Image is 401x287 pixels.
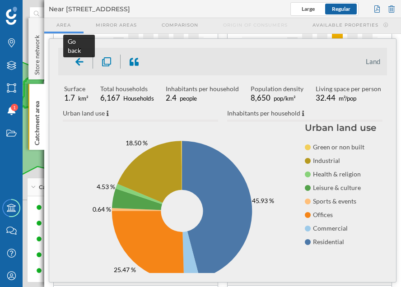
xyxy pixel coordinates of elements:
[68,37,90,55] div: Go back
[63,108,218,118] p: Urban land use
[6,7,17,25] img: Geoblink Logo
[49,5,130,14] span: Near [STREET_ADDRESS]
[18,6,50,14] span: Soporte
[33,32,42,75] p: Store network
[96,22,137,28] span: Mirror areas
[39,183,86,191] span: Catchment areas
[312,22,378,28] span: Available properties
[162,22,198,28] span: Comparison
[302,5,315,12] span: Large
[13,103,16,112] span: 1
[56,22,71,28] span: Area
[332,5,350,12] span: Regular
[223,22,288,28] span: Origin of consumers
[33,97,42,145] p: Catchment area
